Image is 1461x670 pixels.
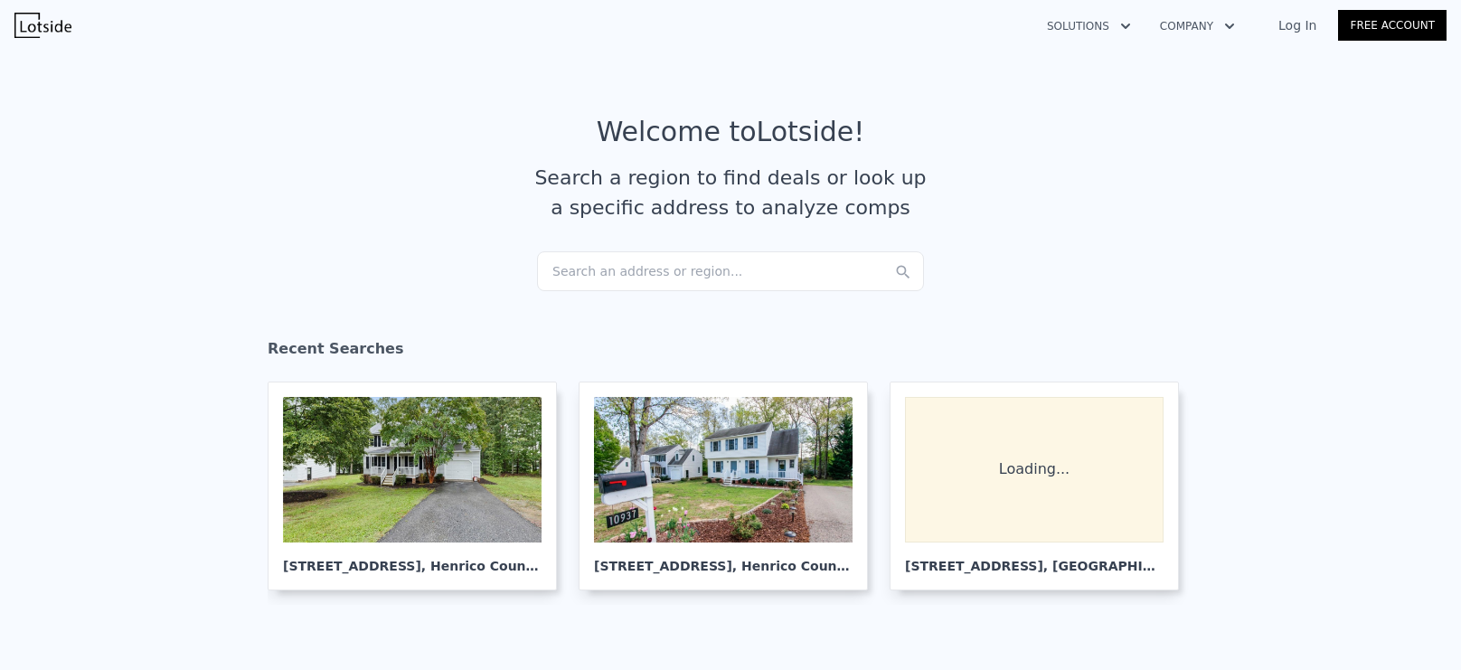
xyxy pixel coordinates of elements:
[1145,10,1249,42] button: Company
[1032,10,1145,42] button: Solutions
[537,251,924,291] div: Search an address or region...
[597,116,865,148] div: Welcome to Lotside !
[850,559,922,573] span: , VA 23233
[283,543,542,575] div: [STREET_ADDRESS] , Henrico County
[539,559,611,573] span: , VA 23233
[1338,10,1447,41] a: Free Account
[268,382,571,590] a: [STREET_ADDRESS], Henrico County,VA 23233
[594,543,853,575] div: [STREET_ADDRESS] , Henrico County
[890,382,1193,590] a: Loading... [STREET_ADDRESS], [GEOGRAPHIC_DATA]
[1257,16,1338,34] a: Log In
[905,543,1164,575] div: [STREET_ADDRESS] , [GEOGRAPHIC_DATA]
[528,163,933,222] div: Search a region to find deals or look up a specific address to analyze comps
[905,397,1164,543] div: Loading...
[268,324,1193,382] div: Recent Searches
[14,13,71,38] img: Lotside
[579,382,882,590] a: [STREET_ADDRESS], Henrico County,VA 23233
